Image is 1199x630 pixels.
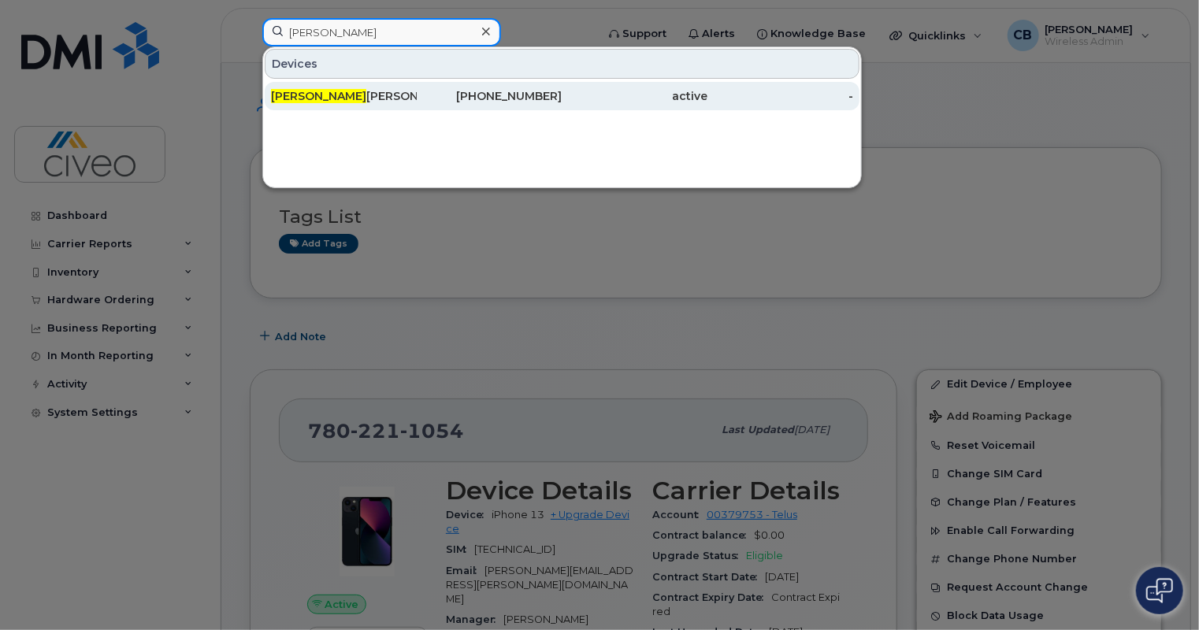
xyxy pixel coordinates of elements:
[265,49,859,79] div: Devices
[1146,578,1173,603] img: Open chat
[265,82,859,110] a: [PERSON_NAME][PERSON_NAME][PHONE_NUMBER]active-
[271,88,417,104] div: [PERSON_NAME]
[417,88,562,104] div: [PHONE_NUMBER]
[707,88,853,104] div: -
[271,89,366,103] span: [PERSON_NAME]
[562,88,708,104] div: active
